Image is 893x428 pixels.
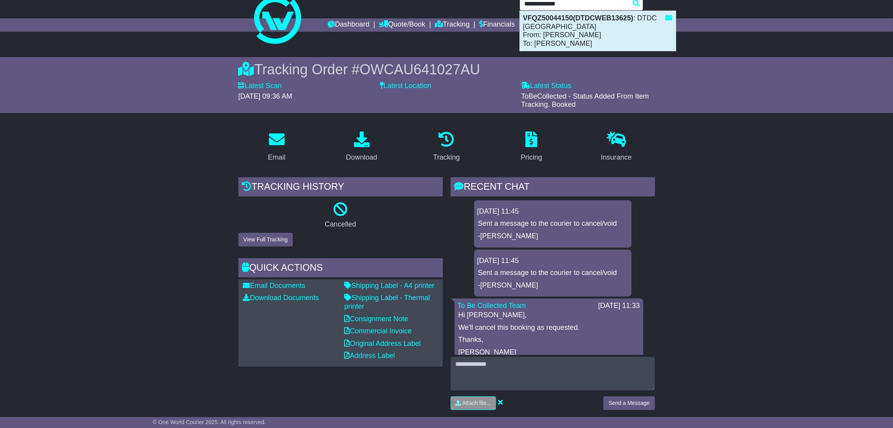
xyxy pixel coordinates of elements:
[238,61,655,78] div: Tracking Order #
[238,177,443,198] div: Tracking history
[477,207,628,216] div: [DATE] 11:45
[458,336,639,344] p: Thanks,
[238,258,443,279] div: Quick Actions
[601,152,632,163] div: Insurance
[603,396,655,410] button: Send a Message
[345,352,395,360] a: Address Label
[516,129,547,165] a: Pricing
[478,232,628,241] p: -[PERSON_NAME]
[153,419,266,425] span: © One World Courier 2025. All rights reserved.
[428,129,465,165] a: Tracking
[238,233,293,246] button: View Full Tracking
[478,219,628,228] p: Sent a message to the courier to cancel/void
[346,152,377,163] div: Download
[520,11,676,51] div: : DTDC [GEOGRAPHIC_DATA] From: [PERSON_NAME] To: [PERSON_NAME]
[598,302,640,310] div: [DATE] 11:33
[328,18,370,32] a: Dashboard
[263,129,290,165] a: Email
[435,18,469,32] a: Tracking
[477,257,628,265] div: [DATE] 11:45
[433,152,460,163] div: Tracking
[359,61,480,77] span: OWCAU641027AU
[521,152,542,163] div: Pricing
[451,177,655,198] div: RECENT CHAT
[345,327,412,335] a: Commercial Invoice
[379,18,425,32] a: Quote/Book
[521,92,649,109] span: ToBeCollected - Status Added From Item Tracking. Booked
[458,348,639,357] p: [PERSON_NAME]
[243,282,305,290] a: Email Documents
[521,82,571,90] label: Latest Status
[479,18,515,32] a: Financials
[523,14,633,22] strong: VFQZ50044150(DTDCWEB13625)
[238,82,282,90] label: Latest Scan
[268,152,285,163] div: Email
[478,281,628,290] p: -[PERSON_NAME]
[478,269,628,277] p: Sent a message to the courier to cancel/void
[458,311,639,320] p: Hi [PERSON_NAME],
[243,294,319,302] a: Download Documents
[345,294,430,310] a: Shipping Label - Thermal printer
[345,340,421,347] a: Original Address Label
[341,129,382,165] a: Download
[458,324,639,332] p: We'll cancel this booking as requested.
[458,302,526,309] a: To Be Collected Team
[380,82,431,90] label: Latest Location
[345,315,408,323] a: Consignment Note
[238,220,443,229] p: Cancelled
[596,129,637,165] a: Insurance
[238,92,292,100] span: [DATE] 09:36 AM
[345,282,435,290] a: Shipping Label - A4 printer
